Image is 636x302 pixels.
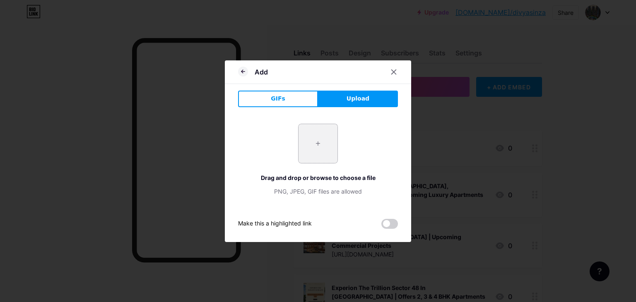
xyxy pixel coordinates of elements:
button: Upload [318,91,398,107]
div: Make this a highlighted link [238,219,312,229]
div: Add [255,67,268,77]
span: Upload [347,94,369,103]
span: GIFs [271,94,285,103]
div: Drag and drop or browse to choose a file [238,173,398,182]
button: GIFs [238,91,318,107]
div: PNG, JPEG, GIF files are allowed [238,187,398,196]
